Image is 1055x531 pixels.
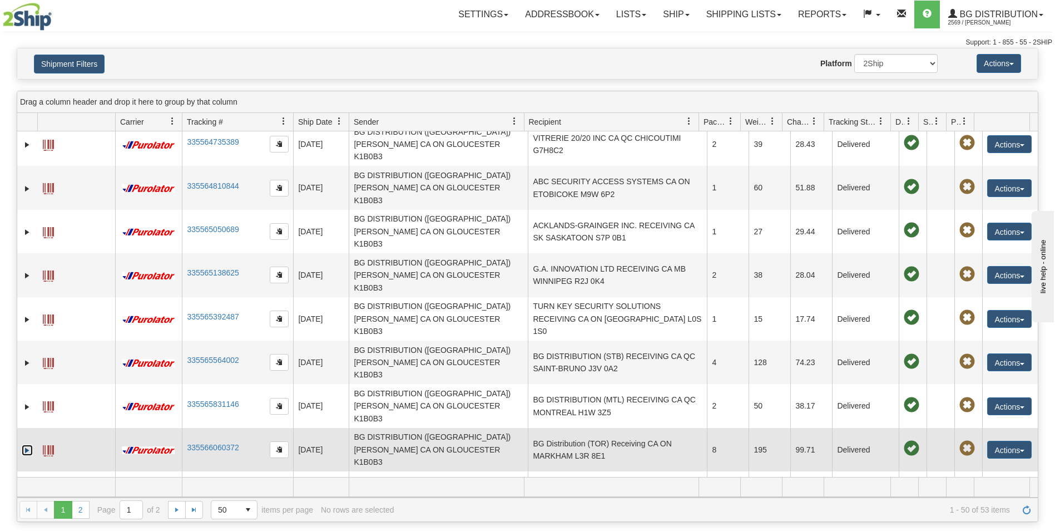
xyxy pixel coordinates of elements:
[790,341,832,384] td: 74.23
[832,471,899,515] td: Delivered
[832,428,899,471] td: Delivered
[187,312,239,321] a: 335565392487
[528,166,707,209] td: ABC SECURITY ACCESS SYSTEMS CA ON ETOBICOKE M9W 6P2
[187,181,239,190] a: 335564810844
[349,166,528,209] td: BG DISTRIBUTION ([GEOGRAPHIC_DATA]) [PERSON_NAME] CA ON GLOUCESTER K1B0B3
[293,341,349,384] td: [DATE]
[707,166,749,209] td: 1
[349,384,528,427] td: BG DISTRIBUTION ([GEOGRAPHIC_DATA]) [PERSON_NAME] CA ON GLOUCESTER K1B0B3
[22,401,33,412] a: Expand
[904,179,919,195] span: On time
[749,166,790,209] td: 60
[293,297,349,341] td: [DATE]
[43,222,54,240] a: Label
[790,166,832,209] td: 51.88
[505,112,524,131] a: Sender filter column settings
[987,397,1032,415] button: Actions
[22,445,33,456] a: Expand
[8,9,103,18] div: live help - online
[959,223,975,238] span: Pickup Not Assigned
[923,116,933,127] span: Shipment Issues
[187,137,239,146] a: 335564735389
[749,297,790,341] td: 15
[402,505,1009,514] span: 1 - 50 of 53 items
[270,267,289,283] button: Copy to clipboard
[22,270,33,281] a: Expand
[185,501,203,519] a: Go to the last page
[218,504,232,515] span: 50
[832,341,899,384] td: Delivered
[707,471,749,515] td: 2
[22,139,33,150] a: Expand
[187,400,239,409] a: 335565831146
[270,398,289,415] button: Copy to clipboard
[832,384,899,427] td: Delivered
[211,500,313,519] span: items per page
[354,116,379,127] span: Sender
[43,135,54,153] a: Label
[330,112,349,131] a: Ship Date filter column settings
[349,471,528,515] td: BG DISTRIBUTION ([GEOGRAPHIC_DATA]) [PERSON_NAME] CA ON GLOUCESTER K1B0B3
[270,441,289,458] button: Copy to clipboard
[904,397,919,413] span: On time
[987,179,1032,197] button: Actions
[293,384,349,427] td: [DATE]
[97,500,160,519] span: Page of 2
[749,428,790,471] td: 195
[168,501,186,519] a: Go to the next page
[528,428,707,471] td: BG Distribution (TOR) Receiving CA ON MARKHAM L3R 8E1
[349,341,528,384] td: BG DISTRIBUTION ([GEOGRAPHIC_DATA]) [PERSON_NAME] CA ON GLOUCESTER K1B0B3
[763,112,782,131] a: Weight filter column settings
[528,384,707,427] td: BG DISTRIBUTION (MTL) RECEIVING CA QC MONTREAL H1W 3Z5
[349,297,528,341] td: BG DISTRIBUTION ([GEOGRAPHIC_DATA]) [PERSON_NAME] CA ON GLOUCESTER K1B0B3
[270,223,289,240] button: Copy to clipboard
[43,178,54,196] a: Label
[3,38,1052,47] div: Support: 1 - 855 - 55 - 2SHIP
[120,116,144,127] span: Carrier
[904,135,919,151] span: On time
[43,396,54,414] a: Label
[120,272,177,280] img: 11 - Purolator
[977,54,1021,73] button: Actions
[790,253,832,297] td: 28.04
[298,116,332,127] span: Ship Date
[987,310,1032,328] button: Actions
[349,428,528,471] td: BG DISTRIBUTION ([GEOGRAPHIC_DATA]) [PERSON_NAME] CA ON GLOUCESTER K1B0B3
[749,122,790,166] td: 39
[987,353,1032,371] button: Actions
[293,166,349,209] td: [DATE]
[832,122,899,166] td: Delivered
[1029,209,1054,322] iframe: chat widget
[790,1,855,28] a: Reports
[749,253,790,297] td: 38
[293,210,349,253] td: [DATE]
[959,179,975,195] span: Pickup Not Assigned
[528,210,707,253] td: ACKLANDS-GRAINGER INC. RECEIVING CA SK SASKATOON S7P 0B1
[904,441,919,456] span: On time
[72,501,90,519] a: 2
[22,183,33,194] a: Expand
[187,268,239,277] a: 335565138625
[948,17,1032,28] span: 2569 / [PERSON_NAME]
[707,253,749,297] td: 2
[940,1,1052,28] a: BG Distribution 2569 / [PERSON_NAME]
[790,297,832,341] td: 17.74
[22,314,33,325] a: Expand
[120,316,177,324] img: 11 - Purolator
[120,501,142,519] input: Page 1
[959,310,975,326] span: Pickup Not Assigned
[959,397,975,413] span: Pickup Not Assigned
[805,112,824,131] a: Charge filter column settings
[904,267,919,282] span: On time
[270,311,289,327] button: Copy to clipboard
[293,428,349,471] td: [DATE]
[707,122,749,166] td: 2
[790,471,832,515] td: 56.46
[349,210,528,253] td: BG DISTRIBUTION ([GEOGRAPHIC_DATA]) [PERSON_NAME] CA ON GLOUCESTER K1B0B3
[517,1,608,28] a: Addressbook
[987,266,1032,284] button: Actions
[927,112,946,131] a: Shipment Issues filter column settings
[43,265,54,283] a: Label
[349,253,528,297] td: BG DISTRIBUTION ([GEOGRAPHIC_DATA]) [PERSON_NAME] CA ON GLOUCESTER K1B0B3
[704,116,727,127] span: Packages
